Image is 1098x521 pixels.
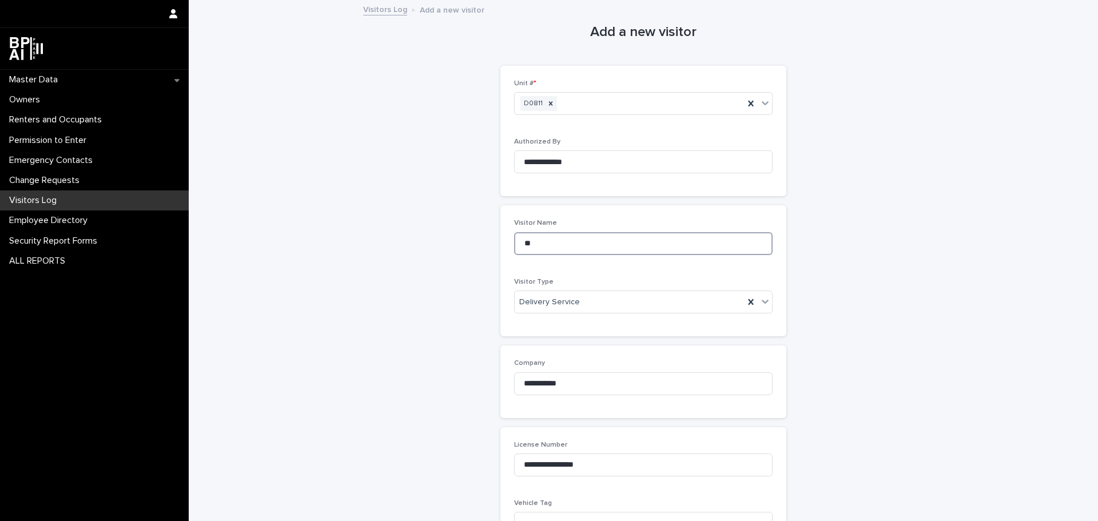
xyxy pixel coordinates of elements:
div: D0811 [520,96,544,112]
span: Visitor Type [514,279,554,285]
p: Emergency Contacts [5,155,102,166]
p: Owners [5,94,49,105]
p: Visitors Log [5,195,66,206]
h1: Add a new visitor [500,24,786,41]
span: Unit # [514,80,536,87]
span: Authorized By [514,138,560,145]
p: Add a new visitor [420,3,484,15]
a: Visitors Log [363,2,407,15]
span: Delivery Service [519,296,580,308]
img: dwgmcNfxSF6WIOOXiGgu [9,37,43,60]
p: ALL REPORTS [5,256,74,267]
p: Renters and Occupants [5,114,111,125]
p: Change Requests [5,175,89,186]
span: Vehicle Tag [514,500,552,507]
span: License Number [514,442,567,448]
p: Permission to Enter [5,135,96,146]
p: Master Data [5,74,67,85]
span: Company [514,360,545,367]
p: Employee Directory [5,215,97,226]
span: Visitor Name [514,220,557,226]
p: Security Report Forms [5,236,106,246]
